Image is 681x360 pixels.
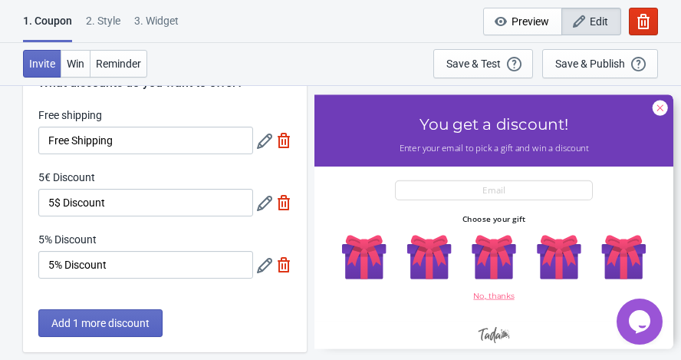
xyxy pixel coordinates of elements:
[542,49,658,78] button: Save & Publish
[561,8,621,35] button: Edit
[512,15,549,28] span: Preview
[446,58,501,70] div: Save & Test
[276,195,291,210] img: delete.svg
[433,49,533,78] button: Save & Test
[590,15,608,28] span: Edit
[483,8,562,35] button: Preview
[38,309,163,337] button: Add 1 more discount
[617,299,666,345] iframe: chat widget
[23,13,72,42] div: 1. Coupon
[276,133,291,148] img: delete.svg
[90,50,147,78] button: Reminder
[51,317,150,329] span: Add 1 more discount
[38,232,97,247] label: 5% Discount
[86,13,120,40] div: 2 . Style
[38,170,95,185] label: 5€ Discount
[96,58,141,70] span: Reminder
[61,50,90,78] button: Win
[555,58,625,70] div: Save & Publish
[29,58,55,70] span: Invite
[276,257,291,272] img: delete.svg
[38,107,102,123] label: Free shipping
[134,13,179,40] div: 3. Widget
[67,58,84,70] span: Win
[23,50,61,78] button: Invite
